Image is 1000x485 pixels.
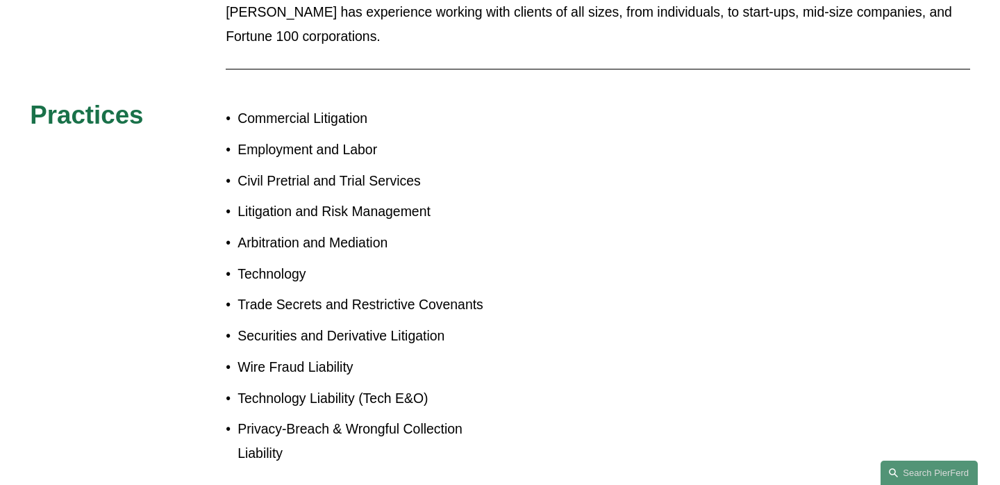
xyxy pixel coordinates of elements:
[237,106,500,131] p: Commercial Litigation
[237,417,500,466] p: Privacy-Breach & Wrongful Collection Liability
[237,138,500,162] p: Employment and Labor
[237,169,500,193] p: Civil Pretrial and Trial Services
[237,355,500,379] p: Wire Fraud Liability
[237,262,500,286] p: Technology
[237,293,500,317] p: Trade Secrets and Restrictive Covenants
[237,199,500,224] p: Litigation and Risk Management
[237,231,500,255] p: Arbitration and Mediation
[30,101,143,129] span: Practices
[237,324,500,348] p: Securities and Derivative Litigation
[237,386,500,411] p: Technology Liability (Tech E&O)
[881,461,978,485] a: Search this site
